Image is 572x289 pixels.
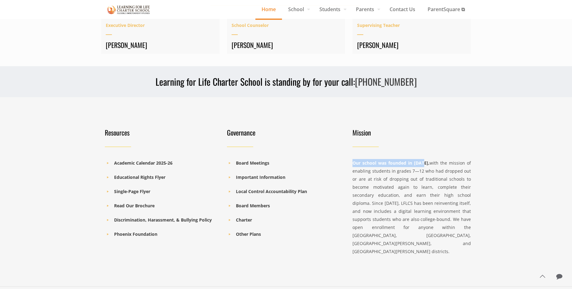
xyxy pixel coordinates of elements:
h4: Governance [227,128,342,137]
a: Board Members [236,203,270,209]
a: Educational Rights Flyer [114,174,165,180]
a: Supervising Teacher[PERSON_NAME] [352,18,471,54]
a: Single-Page Flyer [114,188,150,194]
a: Important Information [236,174,285,180]
h4: [PERSON_NAME] [106,41,215,49]
a: Executive Director[PERSON_NAME] [101,18,220,54]
span: Supervising Teacher [357,21,466,29]
h4: Resources [105,128,220,137]
span: School [282,5,313,14]
span: Parents [350,5,383,14]
a: Other Plans [236,231,261,237]
a: Back to top icon [536,270,549,283]
a: Local Control Accountability Plan [236,188,307,194]
div: with the mission of enabling students in grades 7—12 who had dropped out or are at risk of droppi... [352,159,471,256]
strong: Our school was founded in [DATE], [352,160,429,166]
a: Phoenix Foundation [114,231,157,237]
a: Discrimination, Harassment, & Bullying Policy [114,217,212,223]
a: Read Our Brochure [114,203,155,209]
span: Contact Us [383,5,421,14]
h4: [PERSON_NAME] [232,41,341,49]
a: Academic Calendar 2025-26 [114,160,173,166]
span: ParentSquare ⧉ [421,5,471,14]
span: School Counselor [232,21,341,29]
h4: Mission [352,128,471,137]
a: [PHONE_NUMBER] [355,75,417,88]
a: Charter [236,217,252,223]
a: School Counselor[PERSON_NAME] [227,18,345,54]
span: Executive Director [106,21,215,29]
span: Students [313,5,350,14]
img: Home [107,4,150,15]
h3: Learning for Life Charter School is standing by for your call: [101,75,471,88]
span: Home [255,5,282,14]
h4: [PERSON_NAME] [357,41,466,49]
a: Board Meetings [236,160,269,166]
